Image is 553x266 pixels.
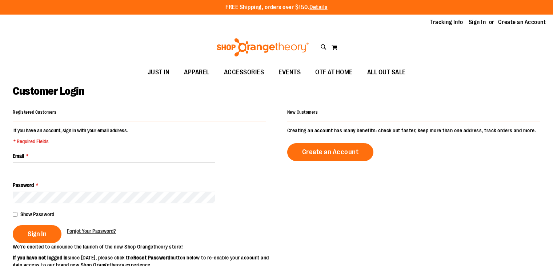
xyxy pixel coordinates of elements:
span: Create an Account [302,148,359,156]
span: Customer Login [13,85,84,97]
span: Forgot Your Password? [67,228,116,234]
span: EVENTS [278,64,301,81]
strong: New Customers [287,110,318,115]
a: Tracking Info [430,18,463,26]
p: FREE Shipping, orders over $150. [225,3,328,12]
span: ACCESSORIES [224,64,264,81]
span: Password [13,182,34,188]
img: Shop Orangetheory [216,38,310,56]
strong: Reset Password [133,255,171,261]
a: Create an Account [287,143,374,161]
a: Details [309,4,328,11]
legend: If you have an account, sign in with your email address. [13,127,129,145]
span: OTF AT HOME [315,64,353,81]
strong: Registered Customers [13,110,56,115]
a: Forgot Your Password? [67,227,116,235]
span: ALL OUT SALE [367,64,406,81]
p: Creating an account has many benefits: check out faster, keep more than one address, track orders... [287,127,540,134]
span: * Required Fields [13,138,128,145]
span: Email [13,153,24,159]
p: We’re excited to announce the launch of the new Shop Orangetheory store! [13,243,277,250]
span: JUST IN [148,64,170,81]
a: Sign In [469,18,486,26]
span: Sign In [28,230,47,238]
button: Sign In [13,225,61,243]
span: APPAREL [184,64,209,81]
a: Create an Account [498,18,546,26]
span: Show Password [20,211,54,217]
strong: If you have not logged in [13,255,68,261]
